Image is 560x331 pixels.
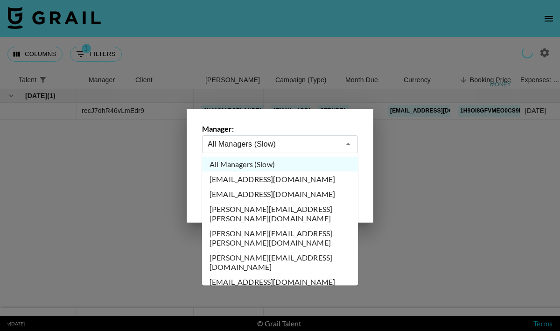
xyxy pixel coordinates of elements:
li: All Managers (Slow) [202,157,358,172]
li: [EMAIL_ADDRESS][DOMAIN_NAME] [202,187,358,202]
li: [EMAIL_ADDRESS][DOMAIN_NAME] [202,172,358,187]
button: Close [342,138,355,151]
li: [EMAIL_ADDRESS][DOMAIN_NAME] [202,275,358,289]
li: [PERSON_NAME][EMAIL_ADDRESS][PERSON_NAME][DOMAIN_NAME] [202,202,358,226]
li: [PERSON_NAME][EMAIL_ADDRESS][DOMAIN_NAME] [202,250,358,275]
label: Manager: [202,124,358,134]
li: [PERSON_NAME][EMAIL_ADDRESS][PERSON_NAME][DOMAIN_NAME] [202,226,358,250]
